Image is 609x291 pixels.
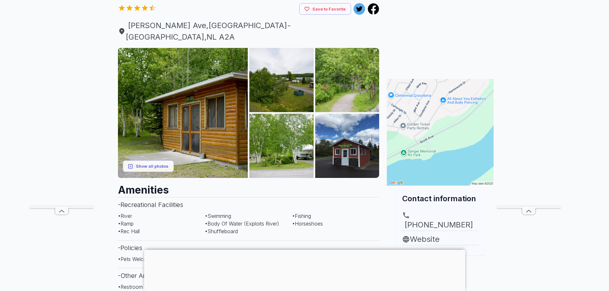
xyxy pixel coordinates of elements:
[497,15,561,206] iframe: Advertisement
[118,213,132,219] span: • River
[30,15,94,206] iframe: Advertisement
[123,160,174,172] button: Show all photos
[118,20,379,43] span: [PERSON_NAME] Ave , [GEOGRAPHIC_DATA]-[GEOGRAPHIC_DATA] , NL A2A
[118,256,154,262] span: • Pets Welcome
[315,114,379,178] img: AAcXr8oaeDVRajJwuieZYXW6IDbm1Th9YcF-sfrs1rQ5I4mKCTu4wvQ8sIpVOyqfxeFZnwcOmw33e2FmPaIZOA9hn3TWsXUgJ...
[118,220,134,227] span: • Ramp
[402,193,478,204] h2: Contact information
[249,48,314,112] img: AAcXr8pm62rtGrD7dcJCgOmsNEyFHy9gFGYhXC4j5clf2uQkPfFVOMNoBSDhUVmgXltRWXY6renAqiXVh6A45LzIWfbc3wjpj...
[315,48,379,112] img: AAcXr8rxlyBMNT-nVFycjB65NFcM1YpidPzVtsWpnUNFx35s7oN-JmwAc6sc6z--msICfcLYvUejNNCwy1qYeiWG3Reju2gHG...
[205,213,231,219] span: • Swimming
[118,20,379,43] a: [PERSON_NAME] Ave,[GEOGRAPHIC_DATA]-[GEOGRAPHIC_DATA],NL A2A
[299,3,351,15] button: Save to Favorite
[205,220,279,227] span: • Body Of Water (Exploits River)
[292,220,323,227] span: • Horseshoes
[118,284,176,290] span: • Restroom and Showers
[118,197,379,212] h3: - Recreational Facilities
[402,234,478,245] a: Website
[118,48,248,178] img: AAcXr8pz3jMhzH-xho9b7w7YfjvXwOzDbAPMZFoIhKmR1lW_mBqBv8xHYWxbjyNuimF8zT1Lt2T01dye1FaxS-d14-t9HB_ln...
[118,240,379,255] h3: - Policies
[387,79,494,186] img: Map for Sanger Memorial RV Park
[144,250,465,289] iframe: Advertisement
[249,114,314,178] img: AAcXr8r-v9G_H8xousCyZMTeypcRwFtMCS7bJRMeetaqLv4xdZsrO7i4f004UItqiv78s1hK3mPqwB94s2rK98sXDEaKga2j4...
[205,228,238,234] span: • Shuffleboard
[118,178,379,197] h2: Amenities
[118,228,140,234] span: • Rec Hall
[292,213,311,219] span: • Fishing
[118,268,379,283] h3: - Other Amenities & Services
[402,211,478,231] a: [PHONE_NUMBER]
